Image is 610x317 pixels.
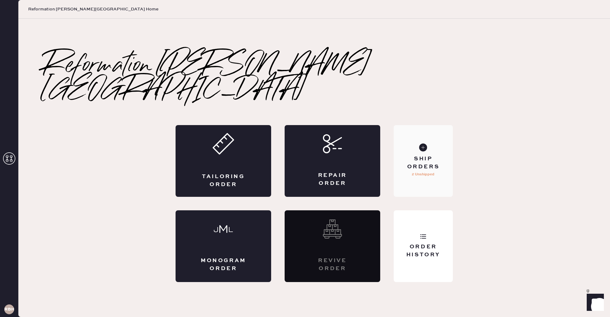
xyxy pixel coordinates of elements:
div: Ship Orders [399,155,448,170]
div: Interested? Contact us at care@hemster.co [285,210,380,282]
div: Tailoring Order [200,173,247,188]
div: Repair Order [309,172,356,187]
div: Revive order [309,257,356,272]
h2: Reformation [PERSON_NAME][GEOGRAPHIC_DATA] [43,54,585,103]
h3: RBHA [4,307,14,311]
iframe: Front Chat [581,289,607,316]
div: Monogram Order [200,257,247,272]
span: Reformation [PERSON_NAME][GEOGRAPHIC_DATA] Home [28,6,158,12]
p: 2 Unshipped [412,171,434,178]
div: Order History [399,243,448,258]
